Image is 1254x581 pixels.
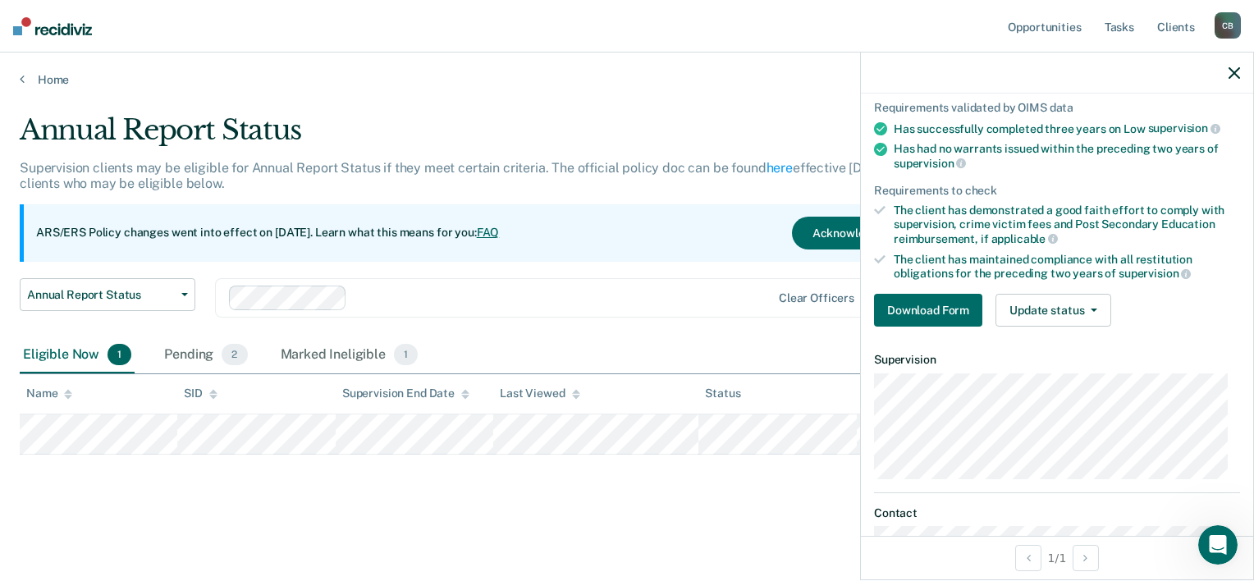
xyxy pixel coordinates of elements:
[277,337,422,373] div: Marked Ineligible
[894,253,1240,281] div: The client has maintained compliance with all restitution obligations for the preceding two years of
[874,294,989,327] a: Navigate to form link
[995,294,1111,327] button: Update status
[222,344,247,365] span: 2
[767,160,793,176] a: here
[20,337,135,373] div: Eligible Now
[20,160,939,191] p: Supervision clients may be eligible for Annual Report Status if they meet certain criteria. The o...
[27,288,175,302] span: Annual Report Status
[894,157,966,170] span: supervision
[1119,267,1191,280] span: supervision
[20,113,960,160] div: Annual Report Status
[184,387,217,400] div: SID
[894,142,1240,170] div: Has had no warrants issued within the preceding two years of
[477,226,500,239] a: FAQ
[342,387,469,400] div: Supervision End Date
[894,121,1240,136] div: Has successfully completed three years on Low
[1148,121,1220,135] span: supervision
[894,204,1240,245] div: The client has demonstrated a good faith effort to comply with supervision, crime victim fees and...
[13,17,92,35] img: Recidiviz
[861,536,1253,579] div: 1 / 1
[500,387,579,400] div: Last Viewed
[161,337,250,373] div: Pending
[705,387,740,400] div: Status
[394,344,418,365] span: 1
[1073,545,1099,571] button: Next Opportunity
[874,294,982,327] button: Download Form
[874,353,1240,367] dt: Supervision
[874,184,1240,198] div: Requirements to check
[1198,525,1238,565] iframe: Intercom live chat
[792,217,948,249] button: Acknowledge & Close
[26,387,72,400] div: Name
[108,344,131,365] span: 1
[779,291,854,305] div: Clear officers
[1215,12,1241,39] div: C B
[20,72,1234,87] a: Home
[991,232,1058,245] span: applicable
[874,101,1240,115] div: Requirements validated by OIMS data
[1015,545,1041,571] button: Previous Opportunity
[874,506,1240,520] dt: Contact
[36,225,499,241] p: ARS/ERS Policy changes went into effect on [DATE]. Learn what this means for you:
